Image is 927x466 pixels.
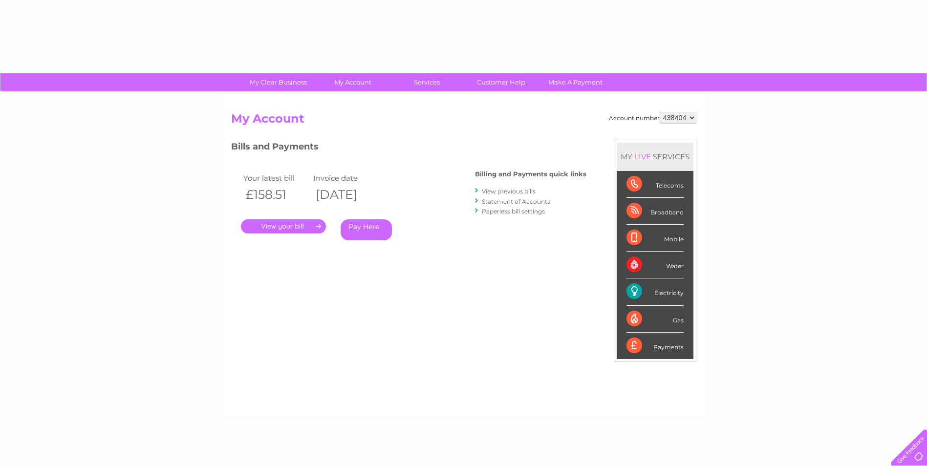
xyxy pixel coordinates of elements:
[617,143,693,170] div: MY SERVICES
[626,198,684,225] div: Broadband
[312,73,393,91] a: My Account
[626,278,684,305] div: Electricity
[341,219,392,240] a: Pay Here
[626,171,684,198] div: Telecoms
[231,140,586,157] h3: Bills and Payments
[475,170,586,178] h4: Billing and Payments quick links
[241,171,311,185] td: Your latest bill
[241,185,311,205] th: £158.51
[626,225,684,252] div: Mobile
[626,306,684,333] div: Gas
[632,152,653,161] div: LIVE
[461,73,541,91] a: Customer Help
[311,171,381,185] td: Invoice date
[231,112,696,130] h2: My Account
[609,112,696,124] div: Account number
[387,73,467,91] a: Services
[241,219,326,233] a: .
[482,208,545,215] a: Paperless bill settings
[482,198,550,205] a: Statement of Accounts
[626,252,684,278] div: Water
[238,73,319,91] a: My Clear Business
[535,73,616,91] a: Make A Payment
[482,188,536,195] a: View previous bills
[626,333,684,359] div: Payments
[311,185,381,205] th: [DATE]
